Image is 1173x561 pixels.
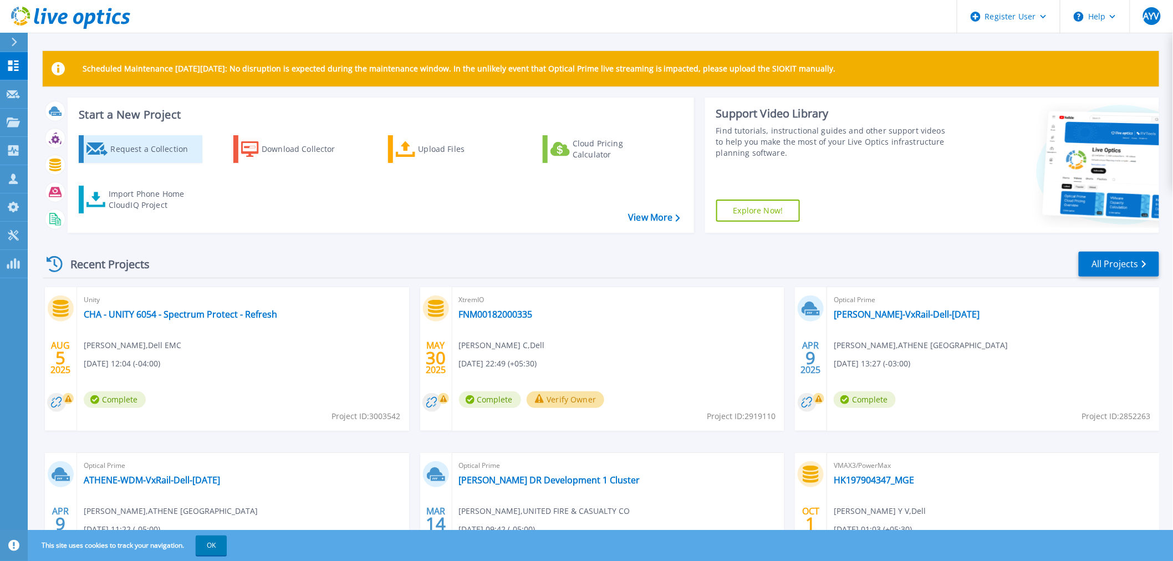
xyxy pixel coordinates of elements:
[84,294,402,306] span: Unity
[84,309,277,320] a: CHA - UNITY 6054 - Spectrum Protect - Refresh
[110,138,199,160] div: Request a Collection
[84,475,220,486] a: ATHENE-WDM-VxRail-Dell-[DATE]
[109,188,195,211] div: Import Phone Home CloudIQ Project
[426,519,446,528] span: 14
[459,309,533,320] a: FNM00182000335
[84,339,181,351] span: [PERSON_NAME] , Dell EMC
[716,106,949,121] div: Support Video Library
[30,535,227,555] span: This site uses cookies to track your navigation.
[426,353,446,363] span: 30
[527,391,605,408] button: Verify Owner
[800,503,822,544] div: OCT 2024
[55,519,65,528] span: 9
[1082,410,1151,422] span: Project ID: 2852263
[84,358,160,370] span: [DATE] 12:04 (-04:00)
[1079,252,1159,277] a: All Projects
[388,135,512,163] a: Upload Files
[800,338,822,378] div: APR 2025
[459,391,521,408] span: Complete
[459,294,778,306] span: XtremIO
[459,358,537,370] span: [DATE] 22:49 (+05:30)
[834,460,1152,472] span: VMAX3/PowerMax
[834,309,980,320] a: [PERSON_NAME]-VxRail-Dell-[DATE]
[83,64,836,73] p: Scheduled Maintenance [DATE][DATE]: No disruption is expected during the maintenance window. In t...
[716,200,800,222] a: Explore Now!
[233,135,357,163] a: Download Collector
[459,339,545,351] span: [PERSON_NAME] C , Dell
[84,391,146,408] span: Complete
[459,460,778,472] span: Optical Prime
[196,535,227,555] button: OK
[79,135,202,163] a: Request a Collection
[834,358,910,370] span: [DATE] 13:27 (-03:00)
[425,338,446,378] div: MAY 2025
[806,519,816,528] span: 1
[425,503,446,544] div: MAR 2025
[84,523,160,535] span: [DATE] 11:22 (-05:00)
[716,125,949,159] div: Find tutorials, instructional guides and other support videos to help you make the most of your L...
[543,135,666,163] a: Cloud Pricing Calculator
[834,523,912,535] span: [DATE] 01:03 (+05:30)
[834,339,1008,351] span: [PERSON_NAME] , ATHENE [GEOGRAPHIC_DATA]
[834,475,914,486] a: HK197904347_MGE
[79,109,680,121] h3: Start a New Project
[43,251,165,278] div: Recent Projects
[834,294,1152,306] span: Optical Prime
[262,138,350,160] div: Download Collector
[628,212,680,223] a: View More
[1144,12,1160,21] span: AYV
[84,505,258,517] span: [PERSON_NAME] , ATHENE [GEOGRAPHIC_DATA]
[834,505,926,517] span: [PERSON_NAME] Y V , Dell
[806,353,816,363] span: 9
[332,410,401,422] span: Project ID: 3003542
[834,391,896,408] span: Complete
[707,410,776,422] span: Project ID: 2919110
[459,475,640,486] a: [PERSON_NAME] DR Development 1 Cluster
[573,138,661,160] div: Cloud Pricing Calculator
[55,353,65,363] span: 5
[419,138,507,160] div: Upload Files
[459,505,630,517] span: [PERSON_NAME] , UNITED FIRE & CASUALTY CO
[459,523,535,535] span: [DATE] 09:42 (-05:00)
[50,503,71,544] div: APR 2025
[50,338,71,378] div: AUG 2025
[84,460,402,472] span: Optical Prime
